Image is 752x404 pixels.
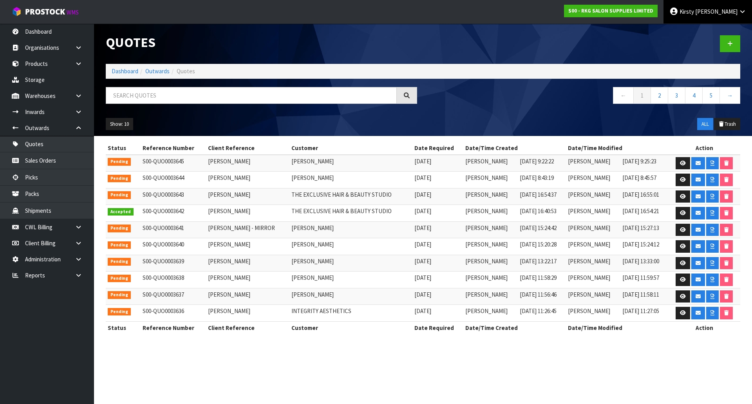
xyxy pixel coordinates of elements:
a: 3 [668,87,685,104]
th: Date Required [412,321,464,334]
td: THE EXCLUSIVE HAIR & BEAUTY STUDIO [289,188,412,205]
button: Trash [714,118,740,130]
th: Customer [289,321,412,334]
nav: Page navigation [429,87,740,106]
td: [PERSON_NAME] [206,255,289,272]
td: S00-QUO0003643 [141,188,206,205]
td: [PERSON_NAME] [463,155,518,172]
td: [PERSON_NAME] [463,288,518,305]
span: [DATE] [414,241,431,248]
a: 1 [633,87,651,104]
td: [DATE] 11:58:11 [620,288,668,305]
td: [PERSON_NAME] [566,221,620,238]
td: [PERSON_NAME] [289,221,412,238]
td: [DATE] 13:33:00 [620,255,668,272]
td: [PERSON_NAME] [566,155,620,172]
td: [PERSON_NAME] [566,305,620,322]
span: Pending [108,225,131,232]
td: [PERSON_NAME] [566,288,620,305]
td: THE EXCLUSIVE HAIR & BEAUTY STUDIO [289,205,412,222]
td: [DATE] 11:58:29 [518,272,566,288]
th: Reference Number [141,321,206,334]
a: ← [613,87,634,104]
td: [DATE] 9:25:23 [620,155,668,172]
th: Status [106,321,141,334]
span: [DATE] [414,274,431,281]
td: [PERSON_NAME] [206,155,289,172]
th: Client Reference [206,142,289,154]
span: Pending [108,308,131,316]
a: 4 [685,87,703,104]
span: [DATE] [414,174,431,181]
td: [PERSON_NAME] [463,172,518,188]
th: Action [668,321,740,334]
td: [DATE] 16:54:21 [620,205,668,222]
td: [DATE] 11:59:57 [620,272,668,288]
td: [PERSON_NAME] [206,188,289,205]
td: [DATE] 13:22:17 [518,255,566,272]
td: [PERSON_NAME] [206,305,289,322]
span: ProStock [25,7,65,17]
td: S00-QUO0003639 [141,255,206,272]
td: [PERSON_NAME] [566,272,620,288]
img: cube-alt.png [12,7,22,16]
td: S00-QUO0003640 [141,238,206,255]
td: [PERSON_NAME] [566,255,620,272]
td: [PERSON_NAME] [566,172,620,188]
span: [DATE] [414,207,431,215]
td: [DATE] 11:56:46 [518,288,566,305]
td: [DATE] 11:27:05 [620,305,668,322]
td: INTEGRITY AESTHETICS [289,305,412,322]
td: [DATE] 11:26:45 [518,305,566,322]
a: Dashboard [112,67,138,75]
th: Date Required [412,142,464,154]
th: Date/Time Modified [566,321,668,334]
a: → [719,87,740,104]
td: [DATE] 9:22:22 [518,155,566,172]
h1: Quotes [106,35,417,50]
td: [PERSON_NAME] [289,238,412,255]
span: Pending [108,275,131,283]
td: [PERSON_NAME] [289,288,412,305]
th: Customer [289,142,412,154]
td: [PERSON_NAME] [566,188,620,205]
span: [PERSON_NAME] [695,8,738,15]
span: Pending [108,158,131,166]
strong: S00 - RKG SALON SUPPLIES LIMITED [568,7,653,14]
td: [DATE] 8:45:57 [620,172,668,188]
td: [PERSON_NAME] [463,221,518,238]
span: [DATE] [414,224,431,232]
span: Kirsty [680,8,694,15]
td: [DATE] 15:20:28 [518,238,566,255]
span: [DATE] [414,291,431,298]
td: [PERSON_NAME] [206,238,289,255]
span: Pending [108,258,131,266]
td: [PERSON_NAME] [289,155,412,172]
th: Date/Time Created [463,321,566,334]
td: S00-QUO0003644 [141,172,206,188]
td: S00-QUO0003637 [141,288,206,305]
td: [PERSON_NAME] [289,255,412,272]
span: Pending [108,291,131,299]
td: [PERSON_NAME] [463,238,518,255]
td: [PERSON_NAME] [206,205,289,222]
button: Show: 10 [106,118,133,130]
th: Date/Time Created [463,142,566,154]
td: [PERSON_NAME] [566,238,620,255]
span: [DATE] [414,191,431,198]
th: Client Reference [206,321,289,334]
th: Reference Number [141,142,206,154]
td: [PERSON_NAME] [289,272,412,288]
td: [PERSON_NAME] [463,305,518,322]
a: 2 [651,87,668,104]
input: Search quotes [106,87,397,104]
td: [DATE] 15:24:42 [518,221,566,238]
th: Action [668,142,740,154]
a: Outwards [145,67,170,75]
td: [DATE] 16:40:53 [518,205,566,222]
th: Date/Time Modified [566,142,668,154]
span: [DATE] [414,257,431,265]
span: Accepted [108,208,134,216]
small: WMS [67,9,79,16]
td: [DATE] 15:27:13 [620,221,668,238]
